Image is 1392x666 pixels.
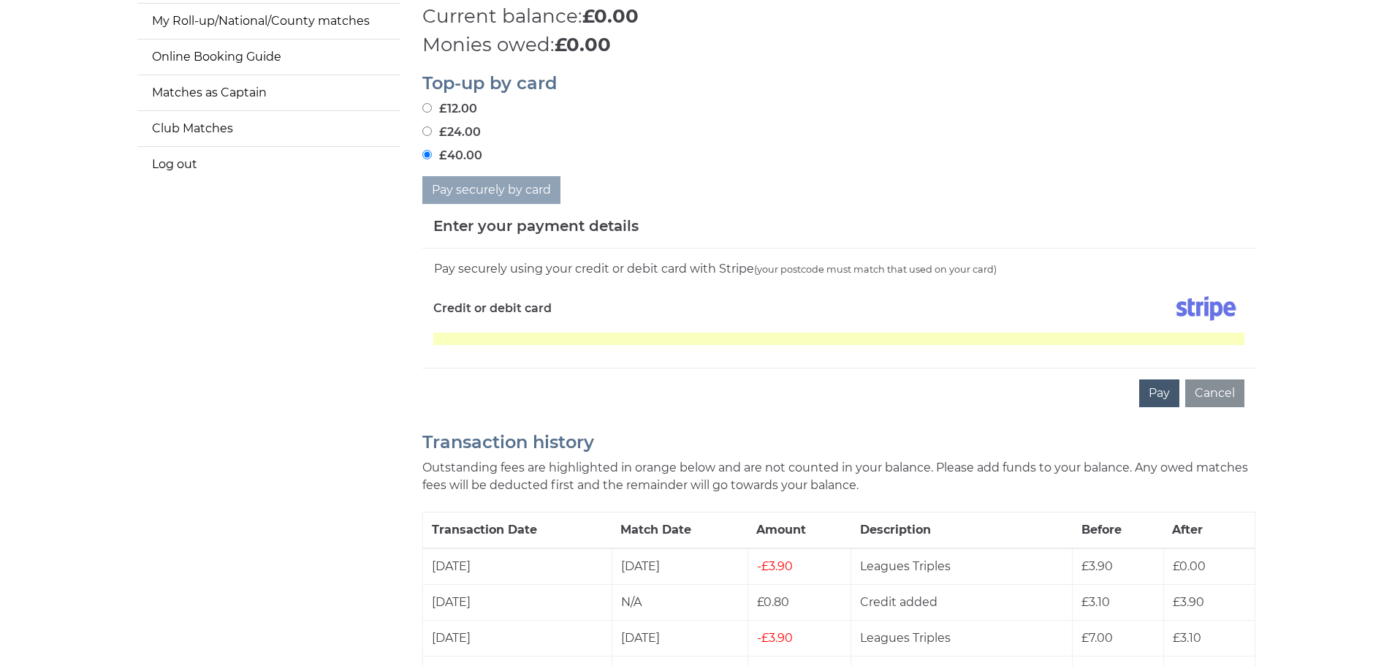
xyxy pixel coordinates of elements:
[422,585,612,621] td: [DATE]
[433,215,639,237] h5: Enter your payment details
[422,126,432,136] input: £24.00
[422,176,560,204] button: Pay securely by card
[422,147,482,164] label: £40.00
[1139,379,1179,407] button: Pay
[137,147,400,182] a: Log out
[582,4,639,28] strong: £0.00
[757,595,789,609] span: £0.80
[612,512,748,549] th: Match Date
[422,459,1255,494] p: Outstanding fees are highlighted in orange below and are not counted in your balance. Please add ...
[433,333,1244,345] iframe: Secure card payment input frame
[137,111,400,146] a: Club Matches
[422,621,612,656] td: [DATE]
[137,39,400,75] a: Online Booking Guide
[1173,559,1206,573] span: £0.00
[433,260,1244,279] div: Pay securely using your credit or debit card with Stripe
[137,4,400,39] a: My Roll-up/National/County matches
[422,2,1255,31] p: Current balance:
[1081,595,1110,609] span: £3.10
[851,548,1073,585] td: Leagues Triples
[1073,512,1164,549] th: Before
[422,512,612,549] th: Transaction Date
[754,264,997,275] small: (your postcode must match that used on your card)
[851,512,1073,549] th: Description
[433,290,552,327] label: Credit or debit card
[137,75,400,110] a: Matches as Captain
[748,512,851,549] th: Amount
[1173,595,1204,609] span: £3.90
[612,585,748,621] td: N/A
[1081,631,1113,645] span: £7.00
[422,74,1255,93] h2: Top-up by card
[1185,379,1244,407] button: Cancel
[851,621,1073,656] td: Leagues Triples
[422,124,481,141] label: £24.00
[757,559,793,573] span: £3.90
[555,33,611,56] strong: £0.00
[612,548,748,585] td: [DATE]
[422,150,432,159] input: £40.00
[422,31,1255,59] p: Monies owed:
[422,103,432,113] input: £12.00
[612,621,748,656] td: [DATE]
[1081,559,1113,573] span: £3.90
[422,100,477,118] label: £12.00
[851,585,1073,621] td: Credit added
[422,548,612,585] td: [DATE]
[1163,512,1255,549] th: After
[757,631,793,645] span: £3.90
[1173,631,1201,645] span: £3.10
[422,433,1255,452] h2: Transaction history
